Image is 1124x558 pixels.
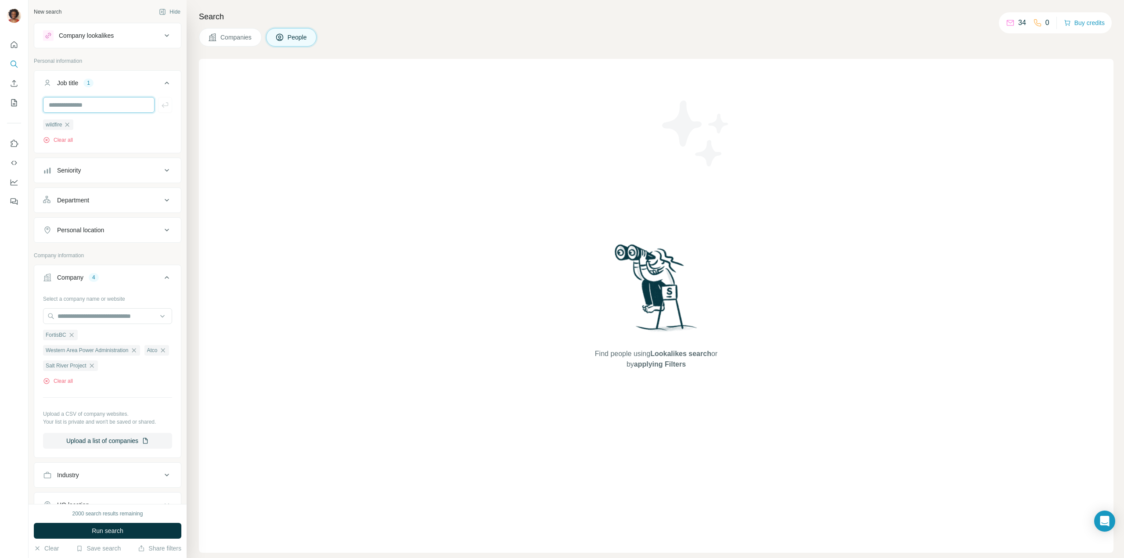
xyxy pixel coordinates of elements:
button: Clear all [43,377,73,385]
span: Atco [147,346,158,354]
div: 1 [83,79,94,87]
button: Company4 [34,267,181,292]
img: Avatar [7,9,21,23]
span: FortisBC [46,331,66,339]
button: Feedback [7,194,21,209]
button: Hide [153,5,187,18]
div: Job title [57,79,78,87]
span: Lookalikes search [650,350,711,357]
div: Personal location [57,226,104,234]
button: Upload a list of companies [43,433,172,449]
p: 34 [1018,18,1026,28]
div: Company lookalikes [59,31,114,40]
button: Personal location [34,220,181,241]
div: Department [57,196,89,205]
img: Surfe Illustration - Stars [656,94,735,173]
button: Share filters [138,544,181,553]
div: Select a company name or website [43,292,172,303]
button: Dashboard [7,174,21,190]
div: Company [57,273,83,282]
p: Your list is private and won't be saved or shared. [43,418,172,426]
span: People [288,33,308,42]
button: Use Surfe on LinkedIn [7,136,21,151]
button: Company lookalikes [34,25,181,46]
button: Job title1 [34,72,181,97]
div: 4 [89,274,99,281]
p: Company information [34,252,181,259]
p: 0 [1045,18,1049,28]
button: Quick start [7,37,21,53]
p: Upload a CSV of company websites. [43,410,172,418]
p: Personal information [34,57,181,65]
div: Open Intercom Messenger [1094,511,1115,532]
span: applying Filters [634,360,686,368]
button: Seniority [34,160,181,181]
button: HQ location [34,494,181,515]
div: New search [34,8,61,16]
button: Department [34,190,181,211]
button: Use Surfe API [7,155,21,171]
span: wildfire [46,121,62,129]
span: Western Area Power Administration [46,346,129,354]
button: Industry [34,464,181,486]
div: HQ location [57,500,89,509]
span: Companies [220,33,252,42]
div: 2000 search results remaining [72,510,143,518]
button: Clear [34,544,59,553]
div: Seniority [57,166,81,175]
button: Save search [76,544,121,553]
span: Run search [92,526,123,535]
h4: Search [199,11,1113,23]
button: Clear all [43,136,73,144]
span: Salt River Project [46,362,86,370]
button: My lists [7,95,21,111]
img: Surfe Illustration - Woman searching with binoculars [611,242,702,340]
button: Run search [34,523,181,539]
button: Enrich CSV [7,76,21,91]
button: Search [7,56,21,72]
span: Find people using or by [586,349,726,370]
button: Buy credits [1064,17,1105,29]
div: Industry [57,471,79,479]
